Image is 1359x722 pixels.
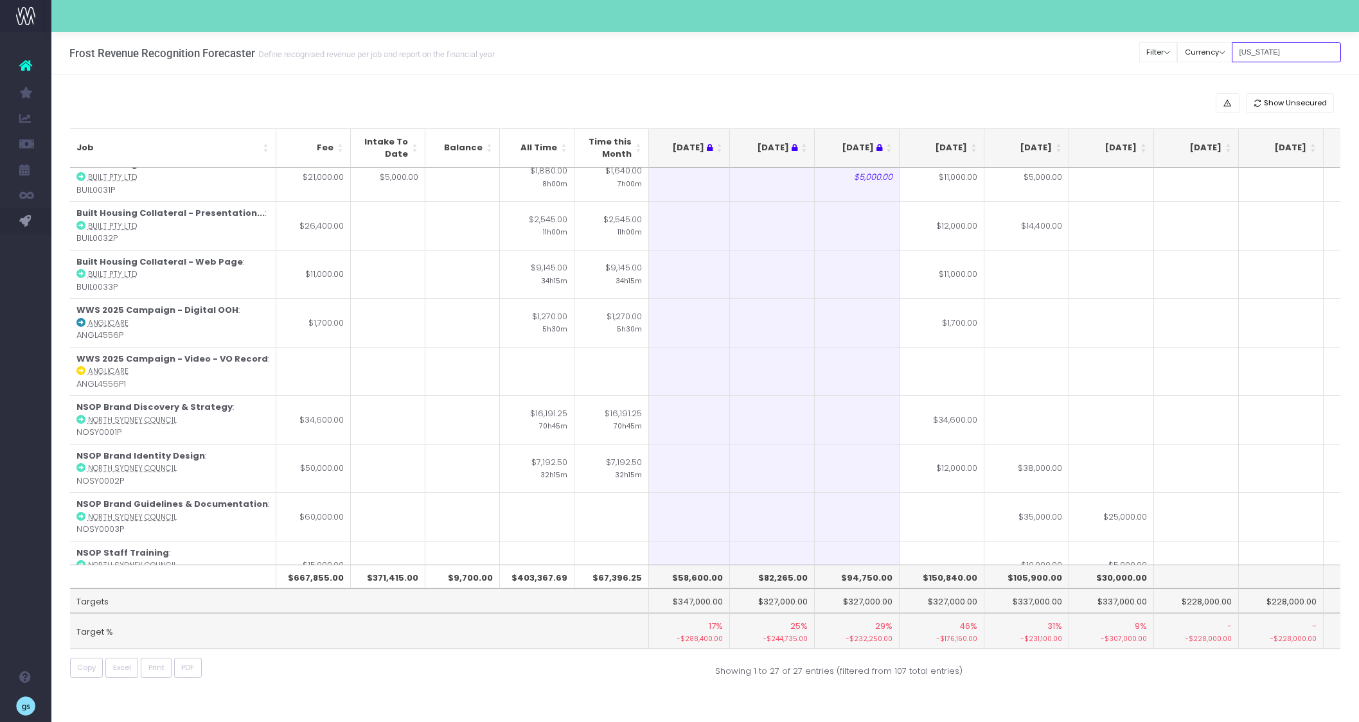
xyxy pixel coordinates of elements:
[617,225,642,237] small: 11h00m
[984,565,1069,589] th: $105,900.00
[574,298,649,347] td: $1,270.00
[105,658,138,678] button: Excel
[1246,93,1335,113] button: Show Unsecured
[70,444,276,493] td: : NOSY0002P
[70,250,276,299] td: : BUIL0033P
[730,565,815,589] th: $82,265.00
[984,152,1069,201] td: $5,000.00
[652,632,723,644] small: -$288,400.00
[76,498,268,510] strong: NSOP Brand Guidelines & Documentation
[815,128,900,168] th: Aug 25 : activate to sort column ascending
[645,128,730,168] th: Jun 25 : activate to sort column ascending
[574,250,649,299] td: $9,145.00
[76,401,233,413] strong: NSOP Brand Discovery & Strategy
[276,492,351,541] td: $60,000.00
[541,274,567,286] small: 34h15m
[991,632,1062,644] small: -$231,100.00
[1154,128,1239,168] th: Dec 25: activate to sort column ascending
[500,201,574,250] td: $2,545.00
[715,658,963,678] div: Showing 1 to 27 of 27 entries (filtered from 107 total entries)
[1076,632,1147,644] small: -$307,000.00
[821,632,893,644] small: -$232,250.00
[645,565,730,589] th: $58,600.00
[500,395,574,444] td: $16,191.25
[984,128,1069,168] th: Oct 25: activate to sort column ascending
[425,128,500,168] th: Balance: activate to sort column ascending
[900,250,984,299] td: $11,000.00
[984,492,1069,541] td: $35,000.00
[1069,588,1154,613] td: $337,000.00
[542,177,567,189] small: 8h00m
[617,322,642,334] small: 5h30m
[276,152,351,201] td: $21,000.00
[69,47,495,60] h3: Frost Revenue Recognition Forecaster
[88,318,129,328] abbr: Anglicare
[574,201,649,250] td: $2,545.00
[70,128,276,168] th: Job: activate to sort column ascending
[790,620,808,633] span: 25%
[900,444,984,493] td: $12,000.00
[276,541,351,590] td: $15,000.00
[1069,541,1154,590] td: $5,000.00
[500,298,574,347] td: $1,270.00
[88,221,137,231] abbr: Built Pty Ltd
[815,152,900,201] td: $5,000.00
[1069,565,1154,589] th: $30,000.00
[76,207,265,219] strong: Built Housing Collateral - Presentation...
[148,662,164,673] span: Print
[76,450,205,462] strong: NSOP Brand Identity Design
[70,347,276,396] td: : ANGL4556P1
[351,128,425,168] th: Intake To Date: activate to sort column ascending
[984,201,1069,250] td: $14,400.00
[1239,588,1324,613] td: $228,000.00
[500,152,574,201] td: $1,880.00
[736,632,808,644] small: -$244,735.00
[900,588,984,613] td: $327,000.00
[1264,98,1327,109] span: Show Unsecured
[730,128,815,168] th: Jul 25 : activate to sort column ascending
[614,419,642,431] small: 70h45m
[88,512,177,522] abbr: North Sydney Council
[616,274,642,286] small: 34h15m
[1232,42,1341,62] input: Search...
[351,152,425,201] td: $5,000.00
[709,620,723,633] span: 17%
[900,152,984,201] td: $11,000.00
[900,298,984,347] td: $1,700.00
[351,565,425,589] th: $371,415.00
[88,415,177,425] abbr: North Sydney Council
[1139,42,1178,62] button: Filter
[906,632,977,644] small: -$176,160.00
[88,269,137,279] abbr: Built Pty Ltd
[76,547,169,559] strong: NSOP Staff Training
[70,395,276,444] td: : NOSY0001P
[276,201,351,250] td: $26,400.00
[1069,492,1154,541] td: $25,000.00
[1135,620,1147,633] span: 9%
[1047,620,1062,633] span: 31%
[1245,632,1317,644] small: -$228,000.00
[70,658,103,678] button: Copy
[276,250,351,299] td: $11,000.00
[88,366,129,376] abbr: Anglicare
[70,492,276,541] td: : NOSY0003P
[875,620,893,633] span: 29%
[617,177,642,189] small: 7h00m
[255,47,495,60] small: Define recognised revenue per job and report on the financial year
[1227,620,1232,633] span: -
[500,250,574,299] td: $9,145.00
[174,658,202,678] button: PDF
[1069,128,1154,168] th: Nov 25: activate to sort column ascending
[425,565,500,589] th: $9,700.00
[1312,620,1317,633] span: -
[574,152,649,201] td: $1,640.00
[76,304,238,316] strong: WWS 2025 Campaign - Digital OOH
[1239,128,1324,168] th: Jan 26: activate to sort column ascending
[900,201,984,250] td: $12,000.00
[645,588,730,613] td: $347,000.00
[574,444,649,493] td: $7,192.50
[113,662,131,673] span: Excel
[574,395,649,444] td: $16,191.25
[500,565,574,589] th: $403,367.69
[815,588,900,613] td: $327,000.00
